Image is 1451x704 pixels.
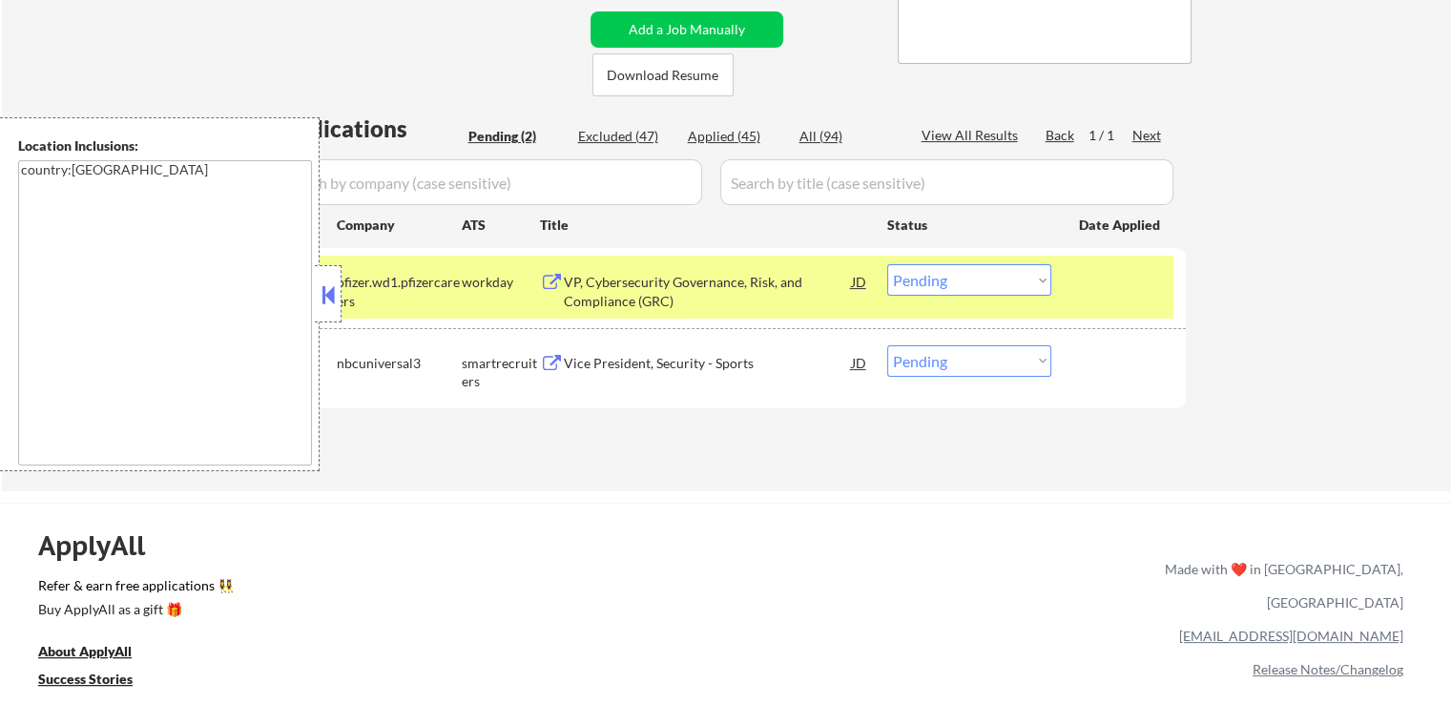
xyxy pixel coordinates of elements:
div: Pending (2) [468,127,564,146]
u: Success Stories [38,671,133,687]
a: Success Stories [38,669,158,693]
div: workday [462,273,540,292]
div: pfizer.wd1.pfizercareers [337,273,462,310]
div: Buy ApplyAll as a gift 🎁 [38,603,229,616]
div: VP, Cybersecurity Governance, Risk, and Compliance (GRC) [564,273,852,310]
button: Download Resume [592,53,734,96]
div: Excluded (47) [578,127,674,146]
u: About ApplyAll [38,643,132,659]
a: Release Notes/Changelog [1253,661,1403,677]
div: Vice President, Security - Sports [564,354,852,373]
div: Location Inclusions: [18,136,312,155]
div: Made with ❤️ in [GEOGRAPHIC_DATA], [GEOGRAPHIC_DATA] [1157,552,1403,619]
div: Status [887,207,1051,241]
div: JD [850,264,869,299]
div: JD [850,345,869,380]
a: Buy ApplyAll as a gift 🎁 [38,599,229,623]
a: About ApplyAll [38,641,158,665]
a: Refer & earn free applications 👯‍♀️ [38,579,766,599]
div: Applications [273,117,462,140]
div: ApplyAll [38,529,167,562]
div: Next [1132,126,1163,145]
div: 1 / 1 [1088,126,1132,145]
div: Back [1046,126,1076,145]
div: Date Applied [1079,216,1163,235]
a: [EMAIL_ADDRESS][DOMAIN_NAME] [1179,628,1403,644]
div: Title [540,216,869,235]
button: Add a Job Manually [591,11,783,48]
div: nbcuniversal3 [337,354,462,373]
input: Search by company (case sensitive) [273,159,702,205]
input: Search by title (case sensitive) [720,159,1173,205]
div: ATS [462,216,540,235]
div: All (94) [799,127,895,146]
div: Applied (45) [688,127,783,146]
div: smartrecruiters [462,354,540,391]
div: View All Results [922,126,1024,145]
div: Company [337,216,462,235]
